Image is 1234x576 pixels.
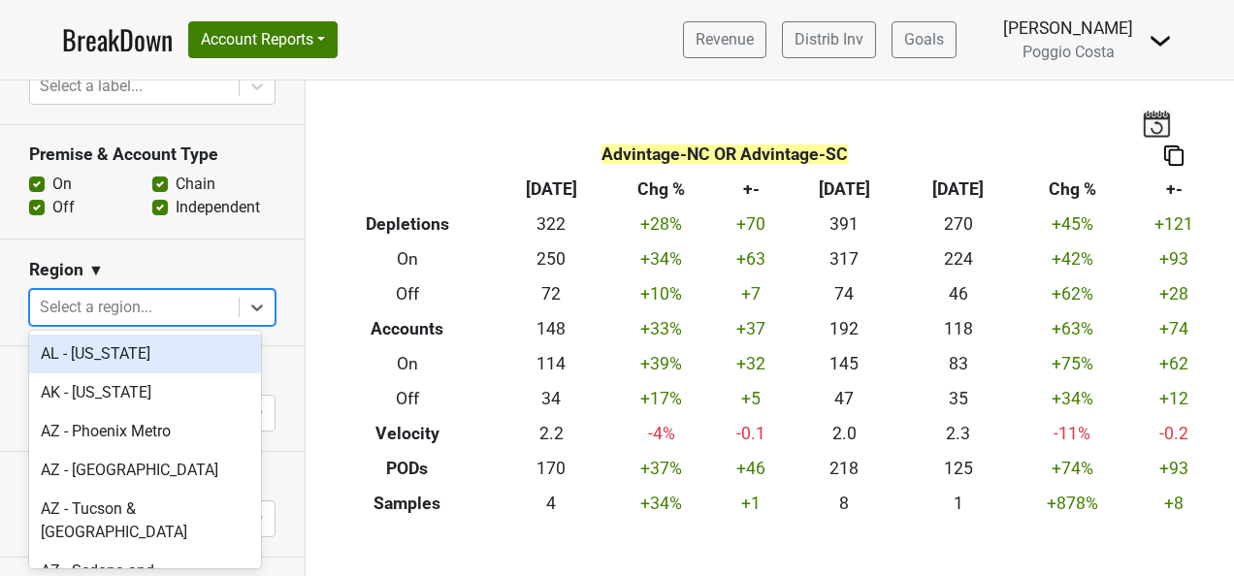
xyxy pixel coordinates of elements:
[901,486,1016,521] td: 1
[1015,451,1129,486] td: +74 %
[1149,29,1172,52] img: Dropdown Menu
[88,259,104,282] span: ▼
[892,21,957,58] a: Goals
[901,277,1016,312] td: 46
[901,451,1016,486] td: 125
[787,486,901,521] td: 8
[787,312,901,347] td: 192
[320,242,494,277] th: On
[494,208,608,242] td: 322
[494,486,608,521] td: 4
[494,277,608,312] td: 72
[1129,451,1219,486] td: +93
[782,21,876,58] a: Distrib Inv
[608,416,715,451] td: -4 %
[901,242,1016,277] td: 224
[787,173,901,208] th: [DATE]
[320,347,494,382] th: On
[1129,312,1219,347] td: +74
[901,208,1016,242] td: 270
[62,19,173,60] a: BreakDown
[715,242,787,277] td: +63
[29,451,261,490] div: AZ - [GEOGRAPHIC_DATA]
[608,381,715,416] td: +17 %
[608,208,715,242] td: +28 %
[901,381,1016,416] td: 35
[608,242,715,277] td: +34 %
[1129,242,1219,277] td: +93
[494,347,608,382] td: 114
[52,173,72,196] label: On
[901,416,1016,451] td: 2.3
[608,486,715,521] td: +34 %
[715,416,787,451] td: -0.1
[608,277,715,312] td: +10 %
[494,416,608,451] td: 2.2
[715,208,787,242] td: +70
[29,373,261,412] div: AK - [US_STATE]
[494,242,608,277] td: 250
[1015,486,1129,521] td: +878 %
[1129,208,1219,242] td: +121
[320,416,494,451] th: Velocity
[176,196,260,219] label: Independent
[787,208,901,242] td: 391
[1015,381,1129,416] td: +34 %
[320,312,494,347] th: Accounts
[1015,173,1129,208] th: Chg %
[787,347,901,382] td: 145
[608,312,715,347] td: +33 %
[1129,381,1219,416] td: +12
[1142,110,1171,137] img: last_updated_date
[1129,347,1219,382] td: +62
[1003,16,1133,41] div: [PERSON_NAME]
[1015,312,1129,347] td: +63 %
[494,173,608,208] th: [DATE]
[715,381,787,416] td: +5
[601,144,848,164] span: Advintage-NC OR Advintage-SC
[494,312,608,347] td: 148
[1015,347,1129,382] td: +75 %
[1129,416,1219,451] td: -0.2
[29,412,261,451] div: AZ - Phoenix Metro
[608,451,715,486] td: +37 %
[787,277,901,312] td: 74
[29,144,276,165] h3: Premise & Account Type
[715,451,787,486] td: +46
[29,260,83,280] h3: Region
[715,347,787,382] td: +32
[715,173,787,208] th: +-
[715,486,787,521] td: +1
[1015,242,1129,277] td: +42 %
[52,196,75,219] label: Off
[787,451,901,486] td: 218
[608,347,715,382] td: +39 %
[787,416,901,451] td: 2.0
[29,335,261,373] div: AL - [US_STATE]
[787,242,901,277] td: 317
[1129,277,1219,312] td: +28
[494,381,608,416] td: 34
[715,277,787,312] td: +7
[1015,208,1129,242] td: +45 %
[176,173,215,196] label: Chain
[1015,416,1129,451] td: -11 %
[901,312,1016,347] td: 118
[683,21,766,58] a: Revenue
[320,277,494,312] th: Off
[901,347,1016,382] td: 83
[320,486,494,521] th: Samples
[320,208,494,242] th: Depletions
[320,451,494,486] th: PODs
[1023,43,1115,61] span: Poggio Costa
[715,312,787,347] td: +37
[320,381,494,416] th: Off
[787,381,901,416] td: 47
[29,490,261,552] div: AZ - Tucson & [GEOGRAPHIC_DATA]
[901,173,1016,208] th: [DATE]
[1164,145,1184,166] img: Copy to clipboard
[1015,277,1129,312] td: +62 %
[494,451,608,486] td: 170
[608,173,715,208] th: Chg %
[1129,486,1219,521] td: +8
